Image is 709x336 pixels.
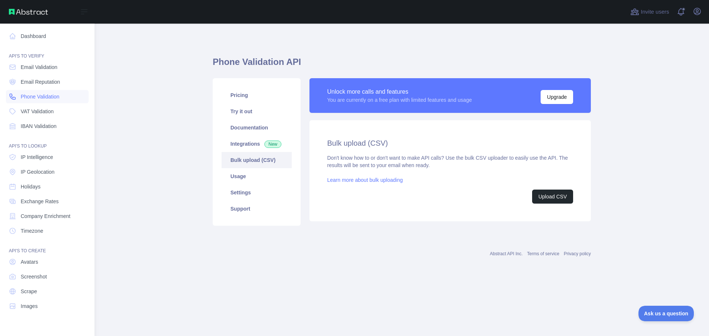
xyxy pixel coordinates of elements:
a: Pricing [222,87,292,103]
span: Scrape [21,288,37,295]
span: Exchange Rates [21,198,59,205]
a: Exchange Rates [6,195,89,208]
span: Company Enrichment [21,212,71,220]
div: API'S TO VERIFY [6,44,89,59]
span: New [264,141,281,148]
span: IP Intelligence [21,153,53,161]
a: Dashboard [6,30,89,43]
a: IP Intelligence [6,150,89,164]
a: Email Validation [6,60,89,74]
a: Holidays [6,180,89,193]
span: Timezone [21,227,43,235]
h1: Phone Validation API [213,56,591,74]
iframe: Toggle Customer Support [638,306,694,321]
a: Bulk upload (CSV) [222,152,292,168]
a: Timezone [6,224,89,238]
span: Avatars [21,258,38,266]
div: Unlock more calls and features [327,87,472,96]
button: Upload CSV [532,190,573,204]
a: Privacy policy [564,251,591,256]
a: IP Geolocation [6,165,89,179]
a: Phone Validation [6,90,89,103]
a: Scrape [6,285,89,298]
a: Settings [222,184,292,201]
a: VAT Validation [6,105,89,118]
a: Terms of service [527,251,559,256]
span: Invite users [641,8,669,16]
span: Email Validation [21,63,57,71]
span: IP Geolocation [21,168,55,176]
a: Images [6,299,89,313]
a: IBAN Validation [6,119,89,133]
div: Don't know how to or don't want to make API calls? Use the bulk CSV uploader to easily use the AP... [327,154,573,204]
a: Learn more about bulk uploading [327,177,403,183]
button: Upgrade [541,90,573,104]
a: Avatars [6,255,89,269]
img: Abstract API [9,9,48,15]
a: Company Enrichment [6,209,89,223]
a: Documentation [222,119,292,136]
a: Abstract API Inc. [490,251,523,256]
span: Holidays [21,183,41,190]
a: Try it out [222,103,292,119]
button: Invite users [629,6,671,18]
a: Integrations New [222,136,292,152]
a: Screenshot [6,270,89,283]
span: Phone Validation [21,93,59,100]
span: Screenshot [21,273,47,280]
div: API'S TO CREATE [6,239,89,254]
a: Email Reputation [6,75,89,89]
span: Images [21,302,38,310]
span: Email Reputation [21,78,60,86]
span: IBAN Validation [21,122,56,130]
div: You are currently on a free plan with limited features and usage [327,96,472,104]
a: Support [222,201,292,217]
span: VAT Validation [21,108,54,115]
a: Usage [222,168,292,184]
div: API'S TO LOOKUP [6,134,89,149]
h2: Bulk upload (CSV) [327,138,573,148]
